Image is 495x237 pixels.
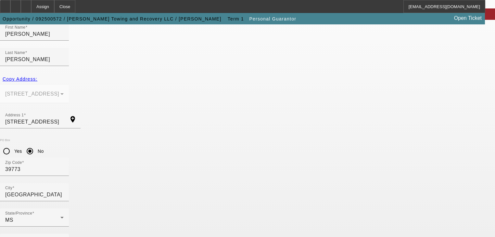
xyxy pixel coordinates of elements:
a: Open Ticket [451,13,484,24]
label: Yes [13,148,22,154]
mat-label: First Name [5,25,25,30]
mat-label: City [5,186,12,190]
span: MS [5,217,13,223]
mat-label: Zip Code [5,161,22,165]
span: Term 1 [228,16,244,21]
span: Personal Guarantor [249,16,296,21]
mat-label: Address 1 [5,113,24,117]
span: Opportunity / 092500572 / [PERSON_NAME] Towing and Recovery LLC / [PERSON_NAME] [3,16,222,21]
span: Copy Address: [3,76,37,82]
button: Term 1 [225,13,246,25]
mat-label: Last Name [5,51,25,55]
button: Personal Guarantor [247,13,298,25]
mat-icon: add_location [65,115,81,123]
label: No [36,148,44,154]
mat-label: State/Province [5,211,32,216]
